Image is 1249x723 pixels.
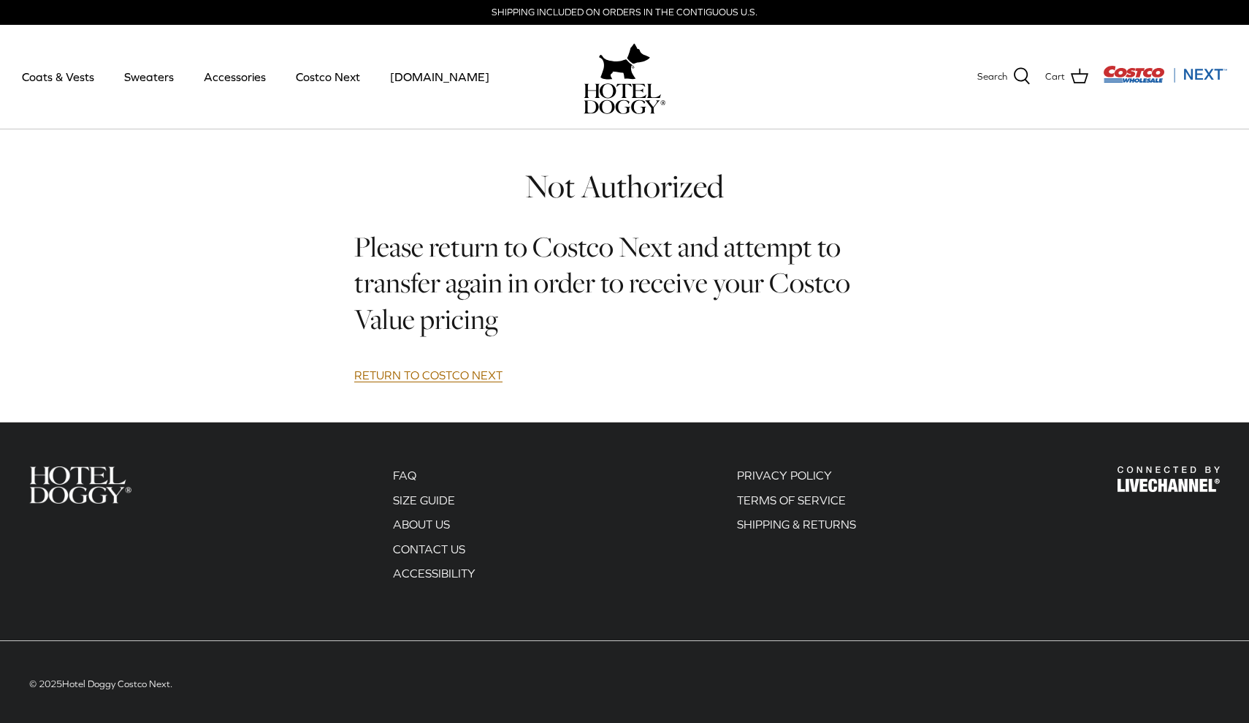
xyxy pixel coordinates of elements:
[9,52,107,102] a: Coats & Vests
[977,67,1031,86] a: Search
[737,469,832,482] a: PRIVACY POLICY
[1103,75,1227,86] a: Visit Costco Next
[1045,69,1065,85] span: Cart
[393,493,455,507] a: SIZE GUIDE
[29,678,172,689] span: © 2025 .
[584,83,665,114] img: hoteldoggycom
[584,39,665,114] a: hoteldoggy.com hoteldoggycom
[29,466,131,504] img: Hotel Doggy Costco Next
[283,52,373,102] a: Costco Next
[354,368,503,382] a: RETURN TO COSTCO NEXT
[722,466,871,589] div: Secondary navigation
[354,166,895,207] h1: Not Authorized
[1103,65,1227,83] img: Costco Next
[377,52,503,102] a: [DOMAIN_NAME]
[977,69,1007,85] span: Search
[393,469,416,482] a: FAQ
[1045,67,1088,86] a: Cart
[599,39,650,83] img: hoteldoggy.com
[378,466,490,589] div: Secondary navigation
[393,518,450,531] a: ABOUT US
[191,52,279,102] a: Accessories
[737,493,846,507] a: TERMS OF SERVICE
[393,567,475,580] a: ACCESSIBILITY
[393,542,465,556] a: CONTACT US
[737,518,856,531] a: SHIPPING & RETURNS
[354,229,895,337] h2: Please return to Costco Next and attempt to transfer again in order to receive your Costco Value ...
[62,678,170,689] a: Hotel Doggy Costco Next
[1118,466,1220,492] img: Hotel Doggy Costco Next
[111,52,187,102] a: Sweaters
